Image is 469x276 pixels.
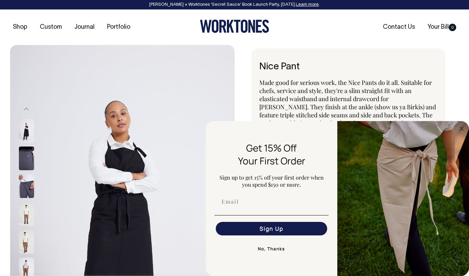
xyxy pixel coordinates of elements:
a: Learn more [296,3,319,7]
input: Email [216,195,327,208]
img: charcoal [19,146,34,170]
button: Close dialog [458,124,466,133]
h6: Nice Pant [259,62,438,72]
img: chocolate [19,230,34,253]
button: No, Thanks [214,242,329,256]
a: Your Bill0 [425,22,459,33]
button: Previous [21,101,31,117]
a: Custom [37,22,64,33]
a: Journal [72,22,97,33]
div: FLYOUT Form [206,121,469,276]
img: 5e34ad8f-4f05-4173-92a8-ea475ee49ac9.jpeg [337,121,469,276]
span: Get 15% Off [246,141,297,154]
img: charcoal [19,119,34,142]
span: 0 [449,24,456,31]
div: [PERSON_NAME] × Worktones ‘Secret Sauce’ Book Launch Party, [DATE]. . [7,2,462,7]
a: Portfolio [104,22,133,33]
img: charcoal [19,174,34,198]
a: Unstructured Blazer [360,119,415,127]
a: Contact Us [380,22,418,33]
span: , so you can get all matchy-matchy with your outfits. [259,119,435,135]
a: Shop [10,22,30,33]
span: Made good for serious work, the Nice Pants do it all. Suitable for chefs, service and style, they... [259,78,436,127]
img: chocolate [19,202,34,226]
span: Sign up to get 15% off your first order when you spend $150 or more. [219,174,324,188]
span: Your First Order [238,154,305,167]
button: Sign Up [216,222,327,235]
